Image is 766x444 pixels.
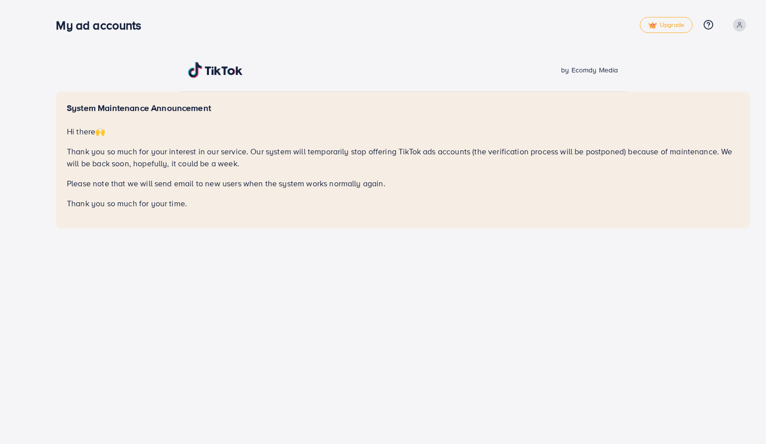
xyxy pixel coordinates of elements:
[67,177,739,189] p: Please note that we will send email to new users when the system works normally again.
[561,65,618,75] span: by Ecomdy Media
[188,62,243,78] img: TikTok
[640,17,693,33] a: tickUpgrade
[648,21,684,29] span: Upgrade
[67,145,739,169] p: Thank you so much for your interest in our service. Our system will temporarily stop offering Tik...
[56,18,149,32] h3: My ad accounts
[95,126,105,137] span: 🙌
[67,197,739,209] p: Thank you so much for your time.
[67,125,739,137] p: Hi there
[648,22,657,29] img: tick
[67,103,739,113] h5: System Maintenance Announcement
